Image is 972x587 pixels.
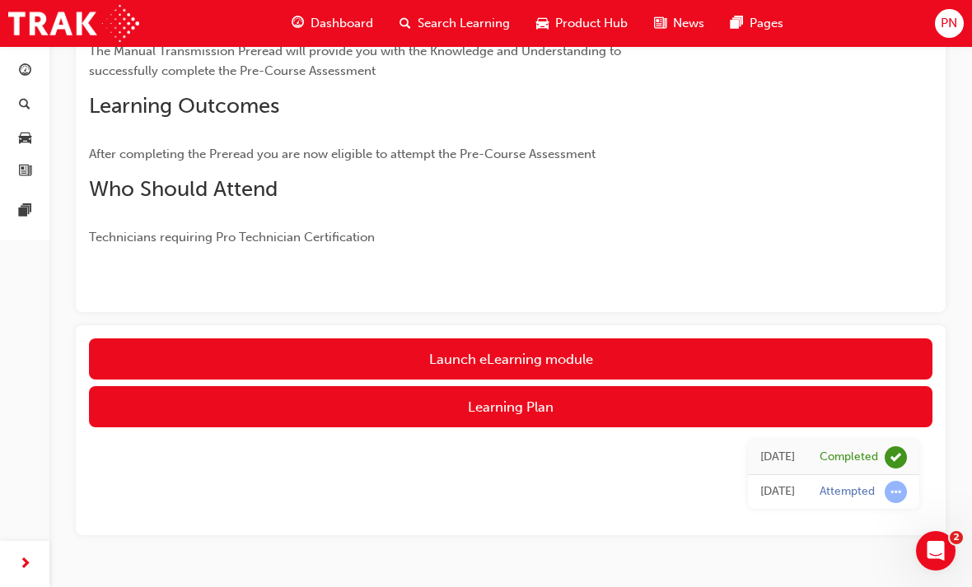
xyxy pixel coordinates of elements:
a: car-iconProduct Hub [523,7,641,40]
span: 2 [950,531,963,544]
span: car-icon [536,13,549,34]
span: News [673,14,704,33]
a: guage-iconDashboard [278,7,386,40]
span: guage-icon [292,13,304,34]
span: pages-icon [731,13,743,34]
button: PN [935,9,964,38]
div: Sun Aug 24 2025 22:26:00 GMT+1000 (Australian Eastern Standard Time) [760,448,795,467]
div: Attempted [820,484,875,500]
a: search-iconSearch Learning [386,7,523,40]
a: Launch eLearning module [89,338,932,380]
span: Pages [750,14,783,33]
span: search-icon [400,13,411,34]
div: Completed [820,450,878,465]
span: learningRecordVerb_COMPLETE-icon [885,446,907,468]
a: news-iconNews [641,7,717,40]
span: learningRecordVerb_ATTEMPT-icon [885,481,907,503]
span: Learning Outcomes [89,93,279,119]
span: After completing the Preread you are now eligible to attempt the Pre-Course Assessment [89,147,596,161]
span: Search Learning [418,14,510,33]
span: car-icon [19,131,31,146]
span: Dashboard [311,14,373,33]
a: pages-iconPages [717,7,797,40]
span: search-icon [19,98,30,113]
img: Trak [8,5,139,42]
span: next-icon [19,554,31,575]
span: Product Hub [555,14,628,33]
span: news-icon [19,165,31,179]
div: Sun Aug 24 2025 18:31:56 GMT+1000 (Australian Eastern Standard Time) [760,482,795,501]
span: guage-icon [19,64,31,79]
span: Who Should Attend [89,176,278,202]
span: The Manual Transmission Preread will provide you with the Knowledge and Understanding to successf... [89,44,624,78]
span: pages-icon [19,204,31,219]
span: Technicians requiring Pro Technician Certification [89,230,375,245]
button: Learning Plan [89,386,932,427]
iframe: Intercom live chat [916,531,956,571]
span: news-icon [654,13,666,34]
span: PN [941,14,957,33]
